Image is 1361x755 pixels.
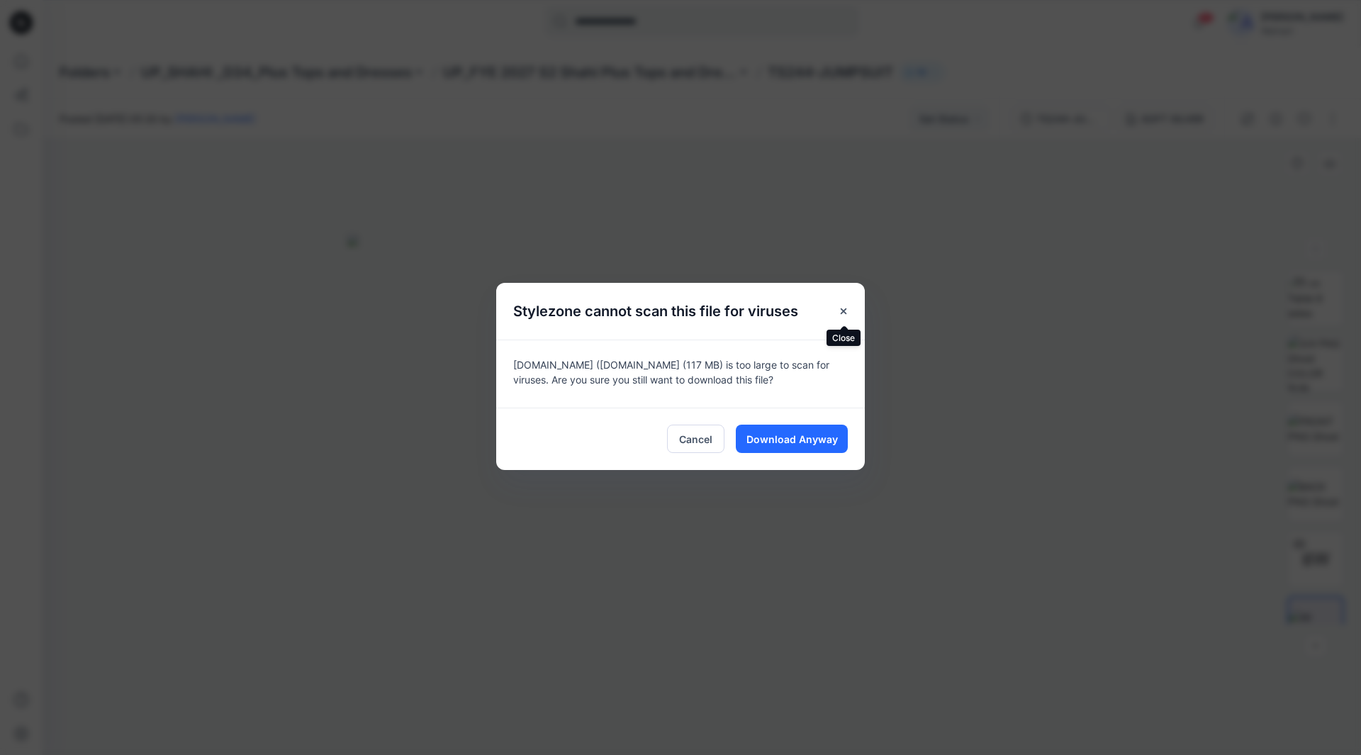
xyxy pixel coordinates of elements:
button: Download Anyway [736,425,848,453]
span: Cancel [679,432,712,447]
div: [DOMAIN_NAME] ([DOMAIN_NAME] (117 MB) is too large to scan for viruses. Are you sure you still wa... [496,340,865,408]
button: Close [831,298,856,324]
span: Download Anyway [746,432,838,447]
h5: Stylezone cannot scan this file for viruses [496,283,815,340]
button: Cancel [667,425,724,453]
